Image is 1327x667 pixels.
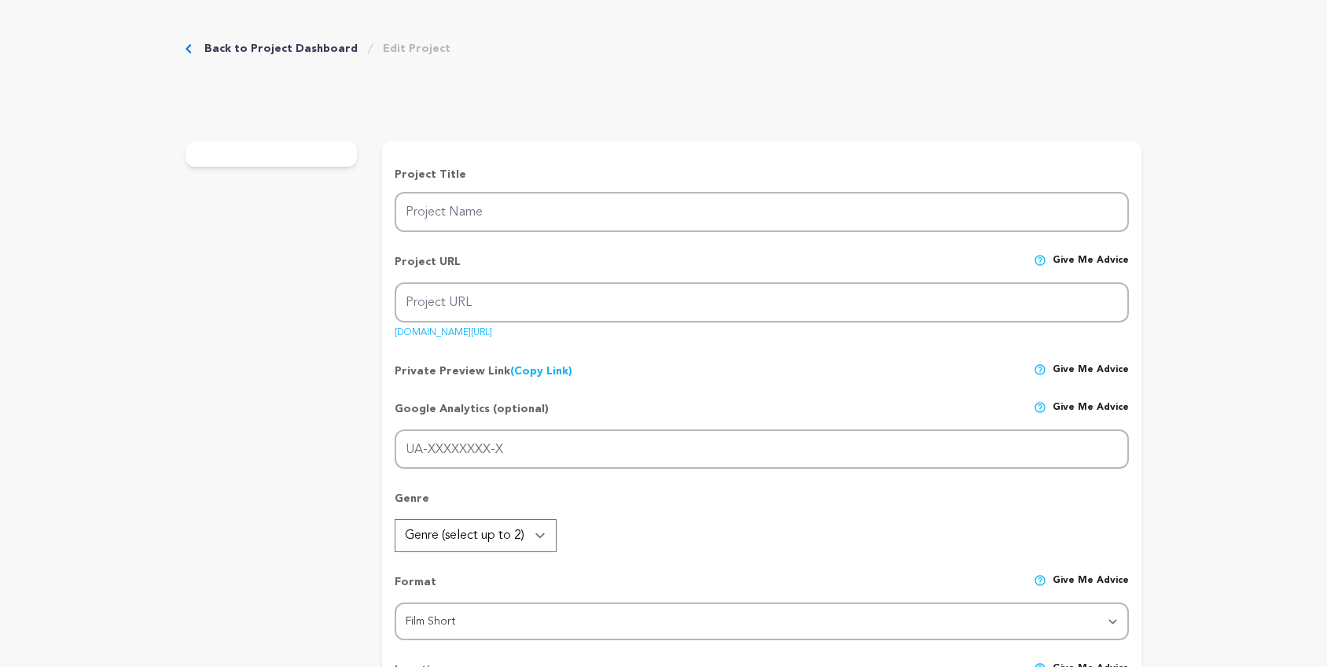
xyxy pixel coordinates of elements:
img: help-circle.svg [1034,363,1046,376]
a: Edit Project [383,41,450,57]
a: [DOMAIN_NAME][URL] [395,322,492,337]
input: Project Name [395,192,1129,232]
p: Private Preview Link [395,363,572,379]
span: Give me advice [1053,363,1129,379]
img: help-circle.svg [1034,254,1046,267]
span: Give me advice [1053,254,1129,282]
span: Give me advice [1053,401,1129,429]
span: Give me advice [1053,574,1129,603]
a: Back to Project Dashboard [204,41,358,57]
p: Format [395,574,436,603]
a: (Copy Link) [510,366,572,377]
p: Genre [395,491,1129,519]
input: Project URL [395,282,1129,322]
p: Project Title [395,167,1129,182]
img: help-circle.svg [1034,401,1046,414]
img: help-circle.svg [1034,574,1046,587]
div: Breadcrumb [186,41,450,57]
input: UA-XXXXXXXX-X [395,429,1129,470]
p: Project URL [395,254,461,282]
p: Google Analytics (optional) [395,401,549,429]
